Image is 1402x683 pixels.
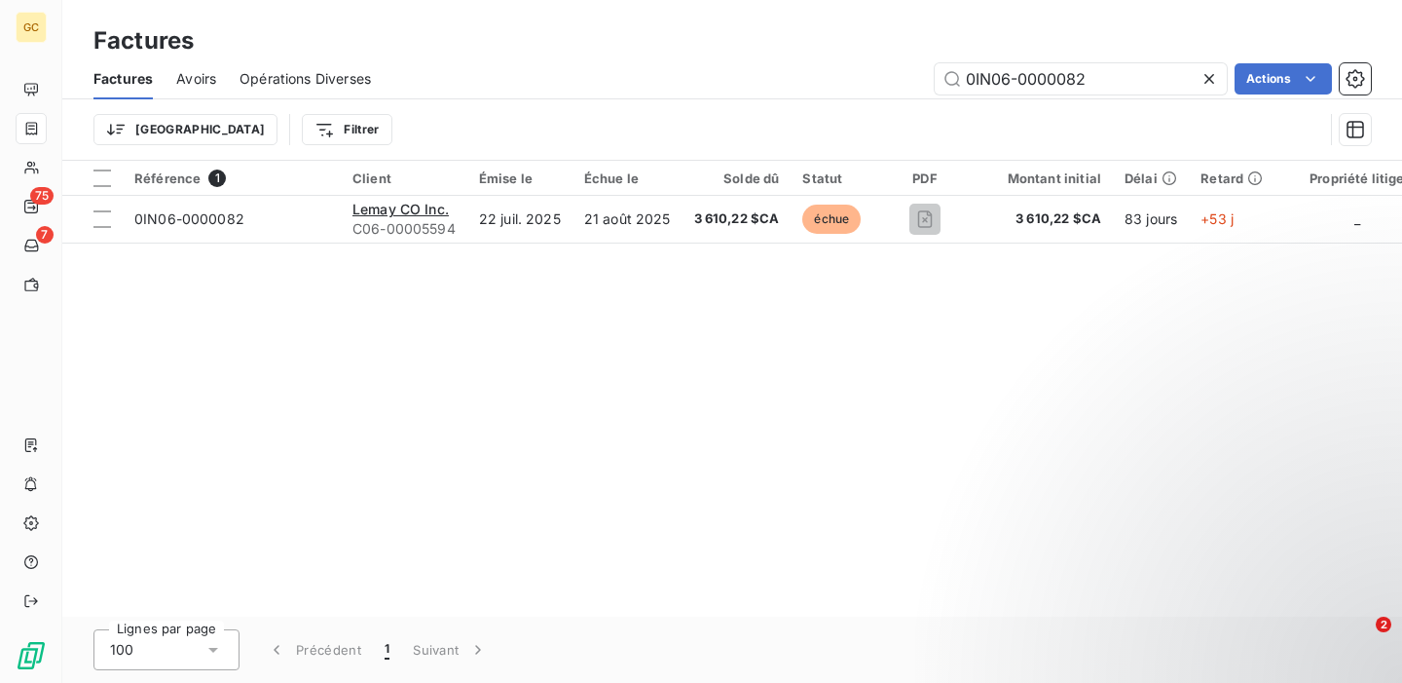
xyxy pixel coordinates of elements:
span: Lemay CO Inc. [352,201,449,217]
button: Précédent [255,629,373,670]
div: Échue le [584,171,671,186]
div: Statut [802,171,866,186]
img: Logo LeanPay [16,640,47,671]
span: Avoirs [176,69,216,89]
td: 22 juil. 2025 [467,196,572,243]
button: Filtrer [302,114,391,145]
div: Client [352,171,456,186]
span: Factures [93,69,153,89]
div: Retard [1200,171,1263,186]
button: 1 [373,629,401,670]
iframe: Intercom live chat [1336,617,1383,664]
span: C06-00005594 [352,219,456,239]
span: +53 j [1200,210,1234,227]
span: Référence [134,171,201,186]
button: Actions [1235,63,1332,95]
div: Émise le [479,171,561,186]
td: 83 jours [1113,196,1189,243]
span: 3 610,22 $CA [984,209,1101,229]
span: Opérations Diverses [240,69,371,89]
div: GC [16,12,47,43]
div: Délai [1125,171,1177,186]
input: Rechercher [935,63,1227,95]
div: Solde dû [694,171,780,186]
span: échue [802,205,861,234]
td: 21 août 2025 [572,196,683,243]
span: 1 [385,640,389,660]
span: 0IN06-0000082 [134,210,244,227]
span: _ [1354,210,1360,227]
span: 2 [1376,617,1391,632]
span: 1 [208,170,226,187]
div: PDF [889,171,960,186]
div: Montant initial [984,171,1101,186]
span: 7 [36,226,54,244]
span: 75 [30,187,54,205]
span: 3 610,22 $CA [694,209,780,229]
h3: Factures [93,23,194,58]
button: [GEOGRAPHIC_DATA] [93,114,277,145]
span: 100 [110,640,133,660]
button: Suivant [401,629,499,670]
